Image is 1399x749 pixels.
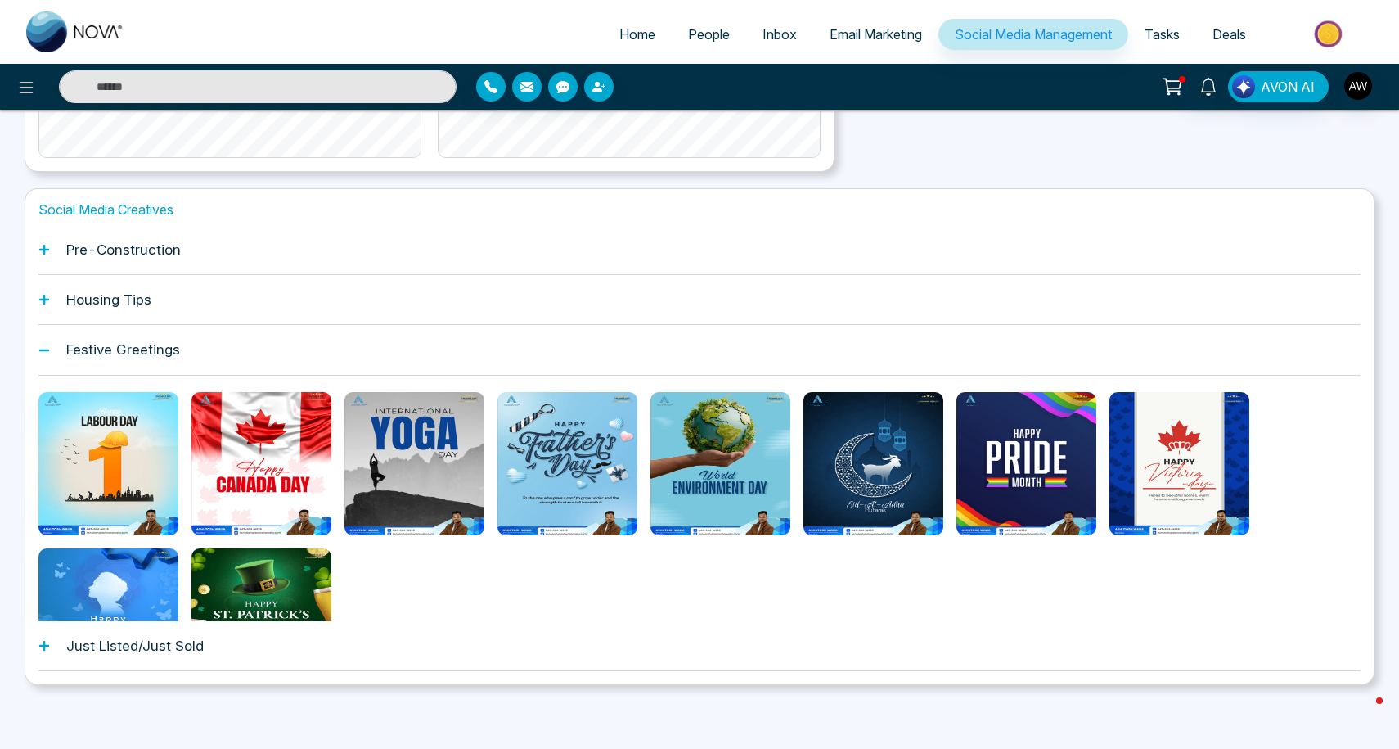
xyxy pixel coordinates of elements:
[955,26,1112,43] span: Social Media Management
[813,19,938,50] a: Email Marketing
[66,638,204,654] h1: Just Listed/Just Sold
[762,26,797,43] span: Inbox
[1343,693,1383,733] iframe: Intercom live chat
[746,19,813,50] a: Inbox
[603,19,672,50] a: Home
[688,26,730,43] span: People
[830,26,922,43] span: Email Marketing
[672,19,746,50] a: People
[38,202,1361,218] h1: Social Media Creatives
[26,11,124,52] img: Nova CRM Logo
[66,241,181,258] h1: Pre-Construction
[1261,77,1315,97] span: AVON AI
[1128,19,1196,50] a: Tasks
[1212,26,1246,43] span: Deals
[1196,19,1262,50] a: Deals
[1232,75,1255,98] img: Lead Flow
[938,19,1128,50] a: Social Media Management
[619,26,655,43] span: Home
[66,291,151,308] h1: Housing Tips
[66,341,180,358] h1: Festive Greetings
[1145,26,1180,43] span: Tasks
[1228,71,1329,102] button: AVON AI
[1271,16,1389,52] img: Market-place.gif
[1344,72,1372,100] img: User Avatar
